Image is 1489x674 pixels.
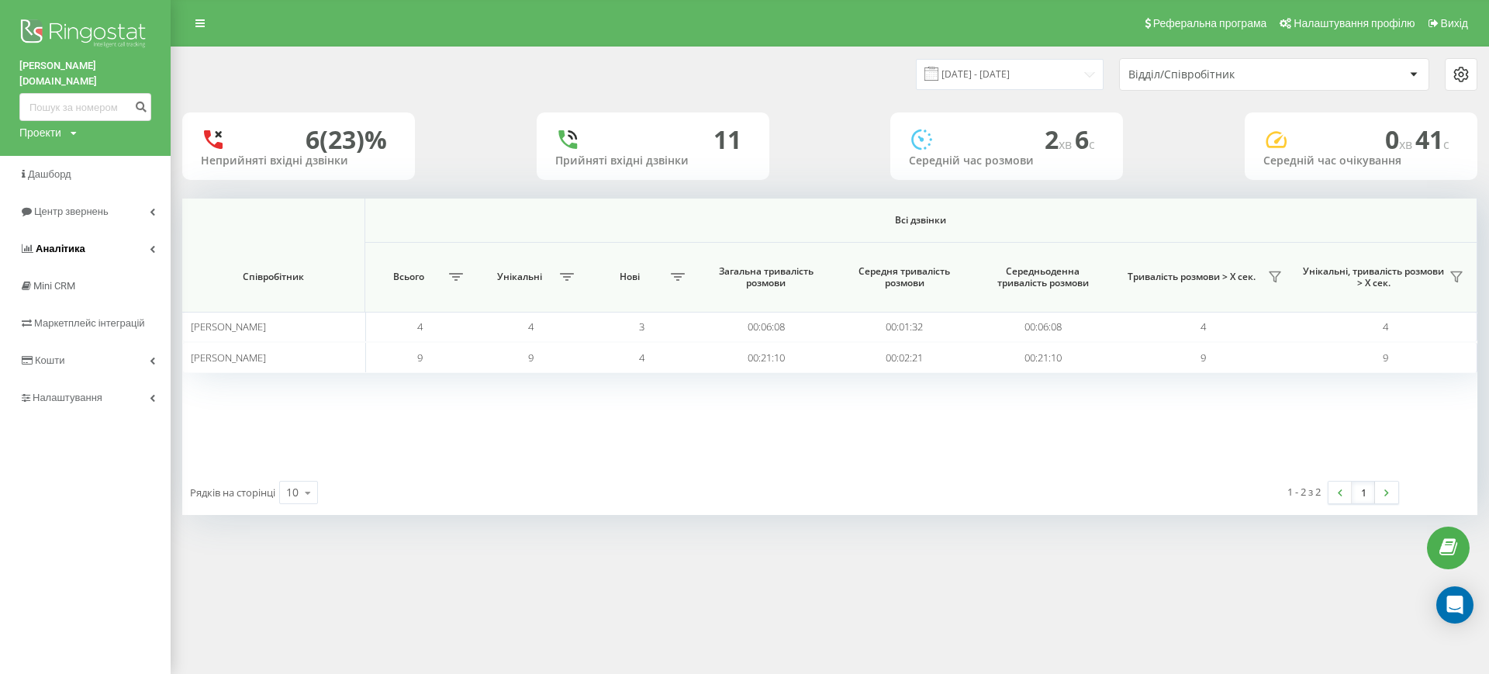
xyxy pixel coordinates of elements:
span: c [1443,136,1449,153]
a: 1 [1352,482,1375,503]
td: 00:21:10 [697,342,835,372]
span: Вихід [1441,17,1468,29]
a: [PERSON_NAME][DOMAIN_NAME] [19,58,151,89]
span: 3 [639,320,644,334]
div: 10 [286,485,299,500]
span: Загальна тривалість розмови [711,265,822,289]
span: Унікальні, тривалість розмови > Х сек. [1302,265,1445,289]
span: 4 [417,320,423,334]
span: c [1089,136,1095,153]
span: Кошти [35,354,64,366]
span: Всі дзвінки [427,214,1414,226]
span: Тривалість розмови > Х сек. [1120,271,1263,283]
span: [PERSON_NAME] [191,320,266,334]
div: Середній час розмови [909,154,1104,168]
td: 00:21:10 [974,342,1112,372]
img: Ringostat logo [19,16,151,54]
div: Проекти [19,125,61,140]
td: 00:06:08 [974,312,1112,342]
span: 2 [1045,123,1075,156]
span: Всього [373,271,445,283]
span: 9 [528,351,534,365]
span: Mini CRM [33,280,75,292]
input: Пошук за номером [19,93,151,121]
span: Центр звернень [34,206,109,217]
span: хв [1399,136,1415,153]
span: Унікальні [483,271,555,283]
span: 9 [1201,351,1206,365]
span: 9 [1383,351,1388,365]
span: Нові [594,271,666,283]
span: 0 [1385,123,1415,156]
div: Прийняті вхідні дзвінки [555,154,751,168]
span: Маркетплейс інтеграцій [34,317,145,329]
div: 6 (23)% [306,125,387,154]
span: 6 [1075,123,1095,156]
span: 4 [528,320,534,334]
td: 00:02:21 [835,342,973,372]
span: Дашборд [28,168,71,180]
span: Налаштування [33,392,102,403]
span: Реферальна програма [1153,17,1267,29]
span: Середньоденна тривалість розмови [987,265,1098,289]
div: Open Intercom Messenger [1436,586,1473,624]
span: Аналiтика [36,243,85,254]
span: 4 [1201,320,1206,334]
span: Співробітник [199,271,348,283]
span: Рядків на сторінці [190,486,275,499]
td: 00:06:08 [697,312,835,342]
div: Відділ/Співробітник [1128,68,1314,81]
span: Середня тривалість розмови [849,265,960,289]
span: [PERSON_NAME] [191,351,266,365]
td: 00:01:32 [835,312,973,342]
div: 1 - 2 з 2 [1287,484,1321,499]
span: 4 [639,351,644,365]
span: 4 [1383,320,1388,334]
div: 11 [713,125,741,154]
div: Середній час очікування [1263,154,1459,168]
span: хв [1059,136,1075,153]
span: 41 [1415,123,1449,156]
div: Неприйняті вхідні дзвінки [201,154,396,168]
span: 9 [417,351,423,365]
span: Налаштування профілю [1294,17,1415,29]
